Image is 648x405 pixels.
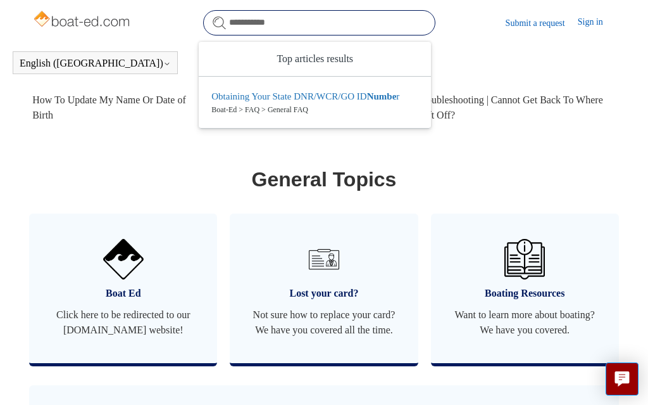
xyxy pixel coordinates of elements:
a: Boat Ed Click here to be redirected to our [DOMAIN_NAME] website! [29,214,217,363]
a: How To Update My Name Or Date of Birth [32,83,206,132]
zd-autocomplete-breadcrumbs-multibrand: Boat-Ed > FAQ > General FAQ [211,104,418,115]
h1: General Topics [32,164,616,195]
img: 01HZPCYVNCVF44JPJQE4DN11EA [103,239,144,280]
span: Lost your card? [249,286,399,301]
a: Submit a request [506,16,578,30]
span: Click here to be redirected to our [DOMAIN_NAME] website! [48,307,198,338]
img: Boat-Ed Help Center home page [32,8,133,33]
button: English ([GEOGRAPHIC_DATA]) [20,58,171,69]
span: Want to learn more about boating? We have you covered. [450,307,600,338]
img: 01HZPCYVZMCNPYXCC0DPA2R54M [504,239,545,280]
span: Not sure how to replace your card? We have you covered all the time. [249,307,399,338]
a: Boating Resources Want to learn more about boating? We have you covered. [431,214,619,363]
a: Lost your card? Not sure how to replace your card? We have you covered all the time. [230,214,418,363]
span: Boat Ed [48,286,198,301]
img: 01HZPCYVT14CG9T703FEE4SFXC [304,239,344,280]
input: Search [203,10,435,35]
a: Sign in [578,15,616,30]
zd-autocomplete-title-multibrand: Suggested result 1 Obtaining Your State DNR/WCR/GO ID <em>Numbe</em>r [211,91,399,104]
a: Troubleshooting | Cannot Get Back To Where Left Off? [417,83,609,132]
button: Live chat [606,363,639,395]
zd-autocomplete-header: Top articles results [199,42,431,77]
span: Boating Resources [450,286,600,301]
em: Numbe [367,91,397,101]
